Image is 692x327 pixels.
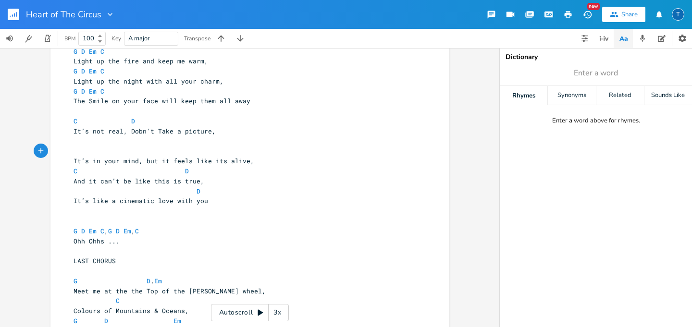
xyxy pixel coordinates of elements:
[100,227,104,235] span: C
[74,177,204,185] span: And it can’t be like this is true,
[111,36,121,41] div: Key
[672,3,684,25] button: T
[135,227,139,235] span: C
[74,117,77,125] span: C
[124,227,131,235] span: Em
[64,36,75,41] div: BPM
[578,6,597,23] button: New
[74,237,120,245] span: Ohh Ohhs ...
[74,57,208,65] span: Light up the fire and keep me warm,
[81,87,85,96] span: D
[74,77,223,85] span: Light up the night with all your charm,
[672,8,684,21] div: The Killing Tide
[173,316,181,325] span: Em
[74,67,77,75] span: G
[74,287,266,295] span: Meet me at the the Top of the [PERSON_NAME] wheel,
[81,227,85,235] span: D
[587,3,600,10] div: New
[602,7,645,22] button: Share
[154,277,162,285] span: Em
[128,34,150,43] span: A major
[74,227,77,235] span: G
[108,227,112,235] span: G
[89,47,97,56] span: Em
[74,256,116,265] span: LAST CHORUS
[74,196,208,205] span: It’s like a cinematic love with you
[74,47,77,56] span: G
[74,87,77,96] span: G
[500,86,547,105] div: Rhymes
[116,227,120,235] span: D
[184,36,210,41] div: Transpose
[552,117,640,125] div: Enter a word above for rhymes.
[74,277,166,285] span: .
[100,87,104,96] span: C
[574,68,618,79] span: Enter a word
[74,127,216,135] span: It’s not real, Dobn't Take a picture,
[100,67,104,75] span: C
[74,97,250,105] span: The Smile on your face will keep them all away
[211,304,289,321] div: Autoscroll
[147,277,150,285] span: D
[74,167,77,175] span: C
[74,227,143,235] span: , ,
[100,47,104,56] span: C
[621,10,638,19] div: Share
[89,227,97,235] span: Em
[89,87,97,96] span: Em
[596,86,644,105] div: Related
[131,117,135,125] span: D
[116,296,120,305] span: C
[74,306,189,315] span: Colours of Mountains & Oceans,
[74,277,77,285] span: G
[269,304,286,321] div: 3x
[81,47,85,56] span: D
[644,86,692,105] div: Sounds Like
[506,54,686,61] div: Dictionary
[74,157,254,165] span: It’s in your mind, but it feels like its alive,
[197,187,200,195] span: D
[81,67,85,75] span: D
[185,167,189,175] span: D
[74,316,77,325] span: G
[548,86,595,105] div: Synonyms
[104,316,108,325] span: D
[26,10,101,19] span: Heart of The Circus
[89,67,97,75] span: Em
